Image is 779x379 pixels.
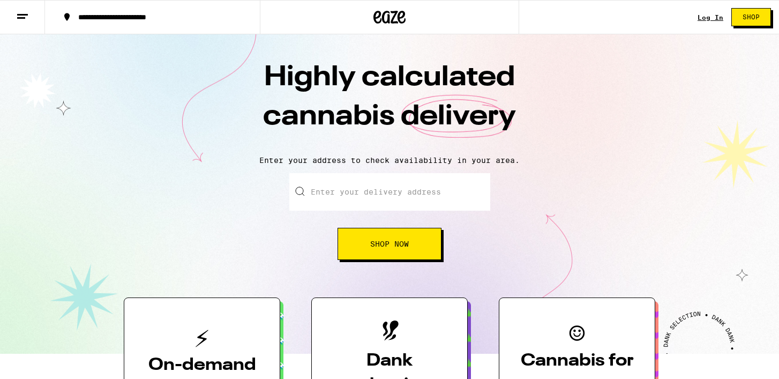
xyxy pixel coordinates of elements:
[202,58,577,147] h1: Highly calculated cannabis delivery
[743,14,760,20] span: Shop
[698,14,723,21] div: Log In
[338,228,441,260] button: Shop Now
[370,240,409,248] span: Shop Now
[11,156,768,165] p: Enter your address to check availability in your area.
[289,173,490,211] input: Enter your delivery address
[731,8,771,26] button: Shop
